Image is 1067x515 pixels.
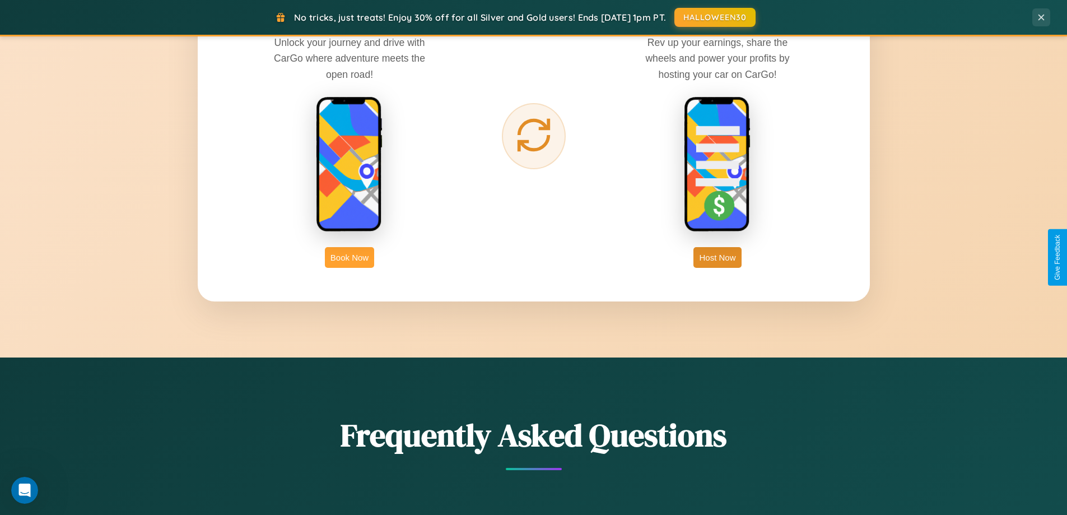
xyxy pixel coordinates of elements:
button: Host Now [693,247,741,268]
div: Give Feedback [1054,235,1061,280]
img: rent phone [316,96,383,233]
p: Unlock your journey and drive with CarGo where adventure meets the open road! [265,35,434,82]
iframe: Intercom live chat [11,477,38,504]
span: No tricks, just treats! Enjoy 30% off for all Silver and Gold users! Ends [DATE] 1pm PT. [294,12,666,23]
button: Book Now [325,247,374,268]
h2: Frequently Asked Questions [198,414,870,457]
button: HALLOWEEN30 [674,8,756,27]
p: Rev up your earnings, share the wheels and power your profits by hosting your car on CarGo! [633,35,802,82]
img: host phone [684,96,751,233]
